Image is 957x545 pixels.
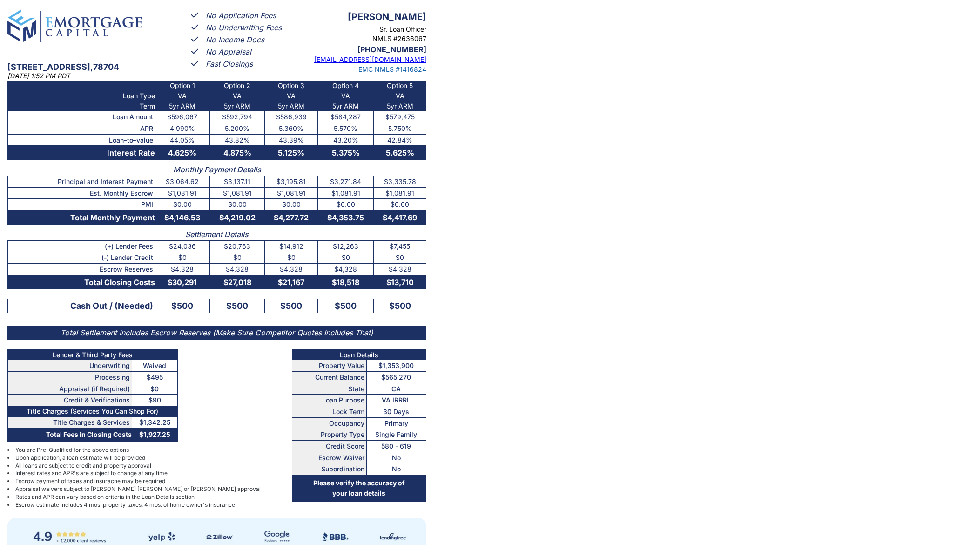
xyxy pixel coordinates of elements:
span: All loans are subject to credit and property approval [15,462,151,470]
span: $3,271.84 [330,177,361,185]
span: $4,328 [171,265,194,273]
span: $0.00 [391,200,409,208]
a: [EMAIL_ADDRESS][DOMAIN_NAME] [314,55,426,63]
span: $0.00 [337,200,355,208]
span: $4,146.53 [164,213,200,222]
td: CA [366,383,426,395]
span: 43.20% [333,136,358,144]
td: VA [209,91,265,101]
th: State [292,383,366,395]
p: Sr. Loan Officer [292,25,426,34]
span: 5.570% [334,124,357,132]
th: Lock Term [292,406,366,418]
p: No Underwriting Fees [206,22,282,34]
span: $500 [226,301,248,311]
th: Occupancy [292,417,366,429]
th: Loan Type [8,91,155,101]
span: $14,912 [279,242,303,250]
td: Option 3 [265,81,318,91]
th: Loan Details [292,349,426,360]
span: 4.875% [223,148,251,157]
span: Escrow estimate includes 4 mos. property taxes, 4 mos. of home owner's insurance [15,501,235,509]
span: $500 [335,301,357,311]
td: 5yr ARM [318,101,374,111]
th: Title Charges (Services You Can Shop For) [8,406,178,417]
th: Processing [8,371,132,383]
p: Fast Closings [206,58,253,70]
span: $500 [280,301,302,311]
span: $4,328 [226,265,249,273]
span: $1,081.91 [277,189,306,197]
th: Credit & Verifications [8,395,132,406]
th: Please verify the accuracy of your loan details [292,475,426,501]
td: VA IRRRL [366,395,426,406]
span: $3,335.78 [384,177,416,185]
span: $0 [233,253,242,261]
th: Property Value [292,360,366,372]
span: $12,263 [333,242,358,250]
span: $596,067 [167,113,197,121]
th: PMI [8,199,155,211]
td: 5yr ARM [374,101,426,111]
span: $30,291 [168,278,197,287]
td: VA [318,91,374,101]
td: 30 Days [366,406,426,418]
span: $24,036 [169,242,196,250]
th: Current Balance [292,371,366,383]
span: $500 [389,301,411,311]
th: Escrow Waiver [292,452,366,463]
td: 580 - 619 [366,441,426,452]
th: Principal and Interest Payment [8,176,155,187]
td: Option 2 [209,81,265,91]
span: $1,081.91 [223,189,252,197]
td: 5yr ARM [155,101,209,111]
span: $0 [287,253,296,261]
th: Interest Rate [8,146,155,160]
span: Upon application, a loan estimate will be provided [15,454,145,462]
td: No [366,463,426,475]
span: $0.00 [173,200,192,208]
p: [DATE] 1:52 PM PDT [7,71,142,81]
span: 5.200% [225,124,249,132]
span: $0 [342,253,350,261]
p: No Application Fees [206,10,276,21]
th: Total Monthly Payment [8,210,155,225]
span: $3,195.81 [276,177,306,185]
td: Option 4 [318,81,374,91]
td: Single Family [366,429,426,441]
span: $4,328 [334,265,357,273]
span: $4,353.75 [327,213,364,222]
td: No [366,452,426,463]
span: You are Pre-Qualified for the above options [15,446,129,454]
span: $586,939 [276,113,307,121]
span: 42.84% [387,136,412,144]
span: $584,287 [330,113,361,121]
span: $13,710 [386,278,414,287]
span: 5.625% [386,148,414,157]
span: $21,167 [278,278,304,287]
th: Est. Monthly Escrow [8,187,155,199]
span: $1,081.91 [168,189,197,197]
span: $4,417.69 [383,213,417,222]
th: Monthly Payment Details [8,160,426,176]
span: $1,342.25 [139,418,170,426]
span: $27,018 [223,278,251,287]
p: [PERSON_NAME] [292,9,426,25]
th: Total Fees in Closing Costs [8,428,132,442]
span: $500 [171,301,193,311]
span: $0.00 [282,200,301,208]
span: $4,219.02 [219,213,256,222]
th: Settlement Details [8,225,426,240]
td: 5yr ARM [265,101,318,111]
th: Loan–to–value [8,134,155,146]
span: $90 [148,396,161,404]
span: $20,763 [224,242,250,250]
th: Escrow Reserves [8,263,155,275]
th: Title Charges & Services [8,416,132,428]
span: $7,455 [390,242,410,250]
span: 4.990% [170,124,195,132]
th: APR [8,123,155,134]
span: $0 [150,385,159,393]
span: 43.39% [279,136,304,144]
span: 4.625% [168,148,196,157]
